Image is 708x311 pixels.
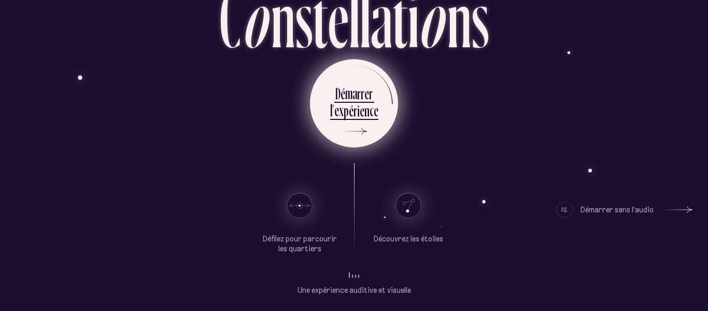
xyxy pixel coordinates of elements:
[335,83,341,103] div: D
[341,83,345,103] div: é
[580,201,654,218] div: Démarrer sans l’audio
[364,100,370,120] div: n
[310,59,398,147] button: Démarrerl’expérience
[345,83,352,103] div: m
[353,100,357,120] div: r
[330,100,332,120] div: l
[349,100,353,120] div: é
[344,100,349,120] div: p
[339,100,344,120] div: x
[361,83,364,103] div: r
[556,201,692,218] button: Démarrer sans l’audio
[332,100,334,120] div: ’
[298,286,411,296] p: Une expérience auditive et visuelle
[369,83,373,103] div: r
[374,100,378,120] div: e
[334,100,339,120] div: e
[360,100,364,120] div: e
[357,100,360,120] div: i
[352,83,357,103] div: a
[261,234,338,254] p: Défilez pour parcourir les quartiers
[370,100,374,120] div: c
[357,83,361,103] div: r
[374,234,443,245] p: Découvrez les étoiles
[364,83,369,103] div: e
